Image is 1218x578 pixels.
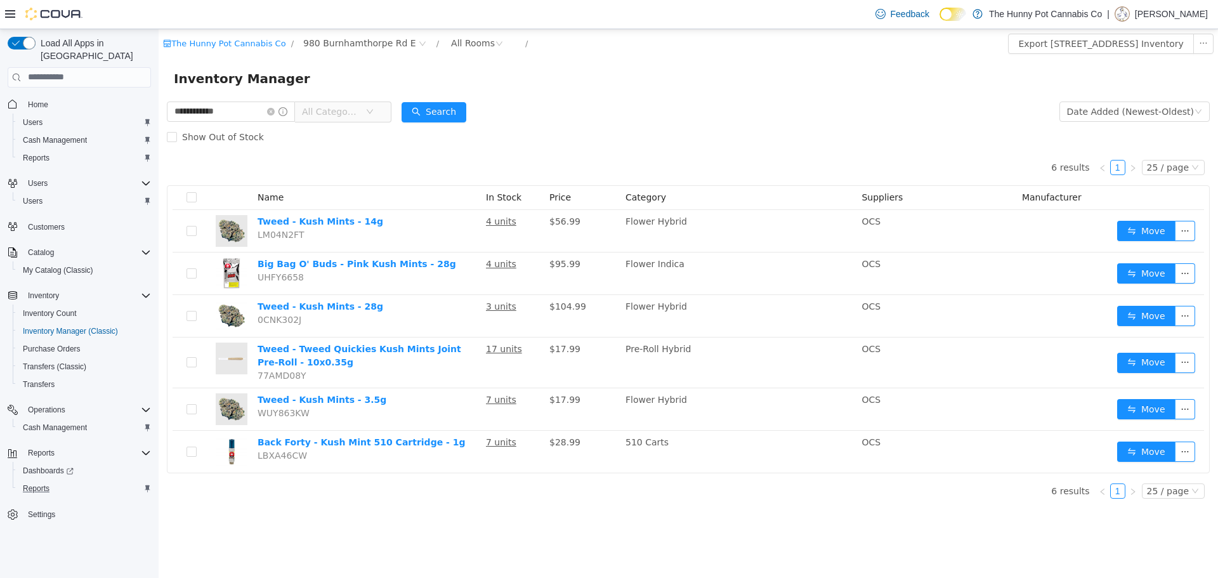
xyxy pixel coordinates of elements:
span: Cash Management [18,420,151,435]
span: Inventory [28,291,59,301]
a: icon: shopThe Hunny Pot Cannabis Co [4,10,127,19]
p: | [1107,6,1110,22]
button: icon: ellipsis [1016,370,1037,390]
span: / [133,10,135,19]
span: OCS [703,187,722,197]
span: $17.99 [391,365,422,376]
span: Transfers (Classic) [23,362,86,372]
span: Transfers [18,377,151,392]
button: Catalog [3,244,156,261]
span: In Stock [327,163,363,173]
button: icon: searchSearch [243,73,308,93]
button: icon: swapMove [959,412,1017,433]
button: icon: swapMove [959,370,1017,390]
span: Users [23,176,151,191]
span: UHFY6658 [99,243,145,253]
div: 25 / page [988,455,1030,469]
img: Tweed - Kush Mints - 3.5g hero shot [57,364,89,396]
span: $56.99 [391,187,422,197]
img: Back Forty - Kush Mint 510 Cartridge - 1g hero shot [57,407,89,438]
span: Users [28,178,48,188]
span: My Catalog (Classic) [18,263,151,278]
a: Dashboards [18,463,79,478]
a: Transfers (Classic) [18,359,91,374]
span: Show Out of Stock [18,103,110,113]
button: Users [23,176,53,191]
span: Catalog [23,245,151,260]
span: OCS [703,365,722,376]
a: Back Forty - Kush Mint 510 Cartridge - 1g [99,408,306,418]
div: Date Added (Newest-Oldest) [908,73,1035,92]
div: Dillon Marquez [1115,6,1130,22]
span: Users [18,194,151,209]
span: Transfers (Classic) [18,359,151,374]
a: Tweed - Tweed Quickies Kush Mints Joint Pre-Roll - 10x0.35g [99,315,303,338]
span: Settings [23,506,151,522]
a: Home [23,97,53,112]
button: Users [13,192,156,210]
div: All Rooms [292,4,336,23]
span: OCS [703,408,722,418]
div: 25 / page [988,131,1030,145]
button: Settings [3,505,156,523]
span: $17.99 [391,315,422,325]
span: / [367,10,369,19]
span: $104.99 [391,272,428,282]
button: Inventory Manager (Classic) [13,322,156,340]
button: icon: swapMove [959,192,1017,212]
a: Inventory Manager (Classic) [18,324,123,339]
button: Reports [13,149,156,167]
span: All Categories [143,76,201,89]
u: 4 units [327,187,358,197]
span: Home [23,96,151,112]
span: 77AMD08Y [99,341,148,351]
a: Reports [18,481,55,496]
li: 6 results [893,454,931,470]
a: Cash Management [18,133,92,148]
button: icon: ellipsis [1016,277,1037,297]
button: Inventory Count [13,305,156,322]
input: Dark Mode [940,8,966,21]
span: Users [23,117,43,128]
li: Next Page [967,131,982,146]
img: Tweed - Kush Mints - 14g hero shot [57,186,89,218]
span: WUY863KW [99,379,151,389]
u: 4 units [327,230,358,240]
span: Purchase Orders [23,344,81,354]
span: Users [18,115,151,130]
u: 7 units [327,365,358,376]
li: Previous Page [936,454,952,470]
span: Inventory Manager (Classic) [23,326,118,336]
span: Feedback [891,8,929,20]
span: Inventory [23,288,151,303]
button: Operations [23,402,70,417]
span: Reports [18,150,151,166]
span: Cash Management [23,423,87,433]
li: 1 [952,454,967,470]
li: 6 results [893,131,931,146]
span: Name [99,163,125,173]
span: Operations [23,402,151,417]
td: Flower Hybrid [462,181,698,223]
span: LM04N2FT [99,200,145,211]
button: icon: ellipsis [1035,4,1055,25]
span: OCS [703,272,722,282]
li: 1 [952,131,967,146]
a: Cash Management [18,420,92,435]
i: icon: close-circle [108,79,116,86]
span: Operations [28,405,65,415]
a: My Catalog (Classic) [18,263,98,278]
span: 0CNK302J [99,286,143,296]
img: Cova [25,8,82,20]
span: Cash Management [18,133,151,148]
a: Settings [23,507,60,522]
span: OCS [703,230,722,240]
span: 980 Burnhamthorpe Rd E [145,7,258,21]
span: Catalog [28,247,54,258]
span: Reports [23,153,49,163]
a: Users [18,115,48,130]
a: Users [18,194,48,209]
span: Dashboards [18,463,151,478]
a: Dashboards [13,462,156,480]
span: Users [23,196,43,206]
